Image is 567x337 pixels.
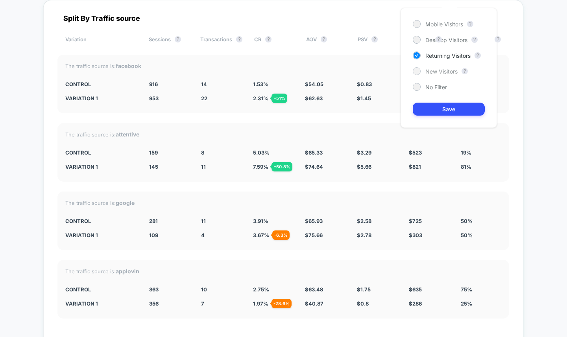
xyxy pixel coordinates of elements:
strong: facebook [116,63,141,69]
button: ? [467,21,473,27]
div: + 51 % [271,94,287,103]
span: 356 [149,300,159,307]
span: 363 [149,286,159,293]
span: 145 [149,164,158,170]
div: CONTROL [65,218,138,224]
span: Returning Visitors [425,52,471,59]
span: $ 5.66 [357,164,371,170]
span: $ 65.33 [305,149,323,156]
button: ? [371,36,378,42]
button: ? [495,36,501,42]
span: $ 0.83 [357,81,372,87]
div: + 50.8 % [271,162,292,171]
span: $ 286 [409,300,422,307]
span: 11 [201,218,206,224]
span: $ 725 [409,218,422,224]
span: 4 [201,232,205,238]
span: $ 2.78 [357,232,371,238]
span: 159 [149,149,158,156]
span: $ 303 [409,232,422,238]
span: 2.31 % [253,95,268,101]
span: $ 1.45 [357,95,371,101]
button: ? [321,36,327,42]
span: 7 [201,300,204,307]
div: Variation 1 [65,300,138,307]
span: $ 65.93 [305,218,323,224]
span: $ 523 [409,149,422,156]
span: New Visitors [425,68,458,75]
div: 50% [461,218,501,224]
strong: attentive [116,131,139,138]
button: ? [436,36,442,42]
button: ? [265,36,271,42]
div: 75% [461,286,501,293]
span: $ 40.87 [305,300,323,307]
strong: google [116,199,135,206]
span: 3.67 % [253,232,269,238]
div: CONTROL [65,286,138,293]
span: 953 [149,95,159,101]
button: ? [236,36,242,42]
div: The traffic source is: [65,199,501,206]
span: 3.91 % [253,218,268,224]
span: $ 54.05 [305,81,323,87]
div: Variation 1 [65,232,138,238]
div: - 6.3 % [272,230,290,240]
span: $ 62.63 [305,95,323,101]
span: 22 [201,95,207,101]
div: Variation [65,36,137,49]
span: No Filter [425,84,447,90]
div: 25% [461,300,501,307]
span: 14 [201,81,207,87]
span: $ 0.8 [357,300,369,307]
button: ? [175,36,181,42]
div: - 28.6 % [271,299,292,308]
strong: applovin [116,268,139,274]
div: PSV [358,36,397,49]
div: Split By Traffic source [57,14,509,22]
div: 81% [461,164,501,170]
button: ? [471,37,478,43]
span: $ 2.58 [357,218,371,224]
span: 11 [201,164,206,170]
span: $ 63.48 [305,286,323,293]
span: 5.03 % [253,149,270,156]
span: $ 75.66 [305,232,323,238]
div: Transactions [200,36,242,49]
div: CR [254,36,294,49]
span: Mobile Visitors [425,21,463,28]
div: AOV [306,36,346,49]
div: The traffic source is: [65,268,501,274]
span: $ 635 [409,286,422,293]
button: Save [413,103,485,116]
span: Desktop Visitors [425,37,467,43]
div: Variation 1 [65,95,138,101]
div: 19% [461,149,501,156]
span: 1.97 % [253,300,268,307]
span: 1.53 % [253,81,268,87]
span: 10 [201,286,207,293]
span: 281 [149,218,158,224]
span: 109 [149,232,158,238]
div: CONTROL [65,149,138,156]
span: 8 [201,149,204,156]
span: 7.59 % [253,164,268,170]
div: The traffic source is: [65,63,501,69]
span: 916 [149,81,158,87]
button: ? [462,68,468,74]
div: CONTROL [65,81,138,87]
div: Variation 1 [65,164,138,170]
div: Sessions [149,36,188,49]
span: $ 1.75 [357,286,371,293]
span: $ 74.64 [305,164,323,170]
div: The traffic source is: [65,131,501,138]
button: ? [475,52,481,59]
div: 50% [461,232,501,238]
span: 2.75 % [253,286,269,293]
span: $ 821 [409,164,421,170]
span: $ 3.29 [357,149,371,156]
